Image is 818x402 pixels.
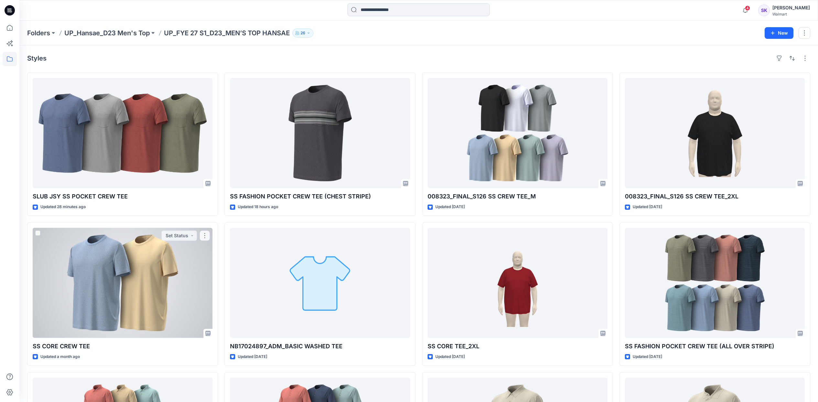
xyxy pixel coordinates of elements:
a: SS CORE TEE_2XL [428,228,607,338]
p: Updated [DATE] [633,353,662,360]
p: SS CORE TEE_2XL [428,342,607,351]
button: 26 [292,28,313,38]
p: Updated [DATE] [238,353,267,360]
p: Updated 18 hours ago [238,204,278,210]
h4: Styles [27,54,47,62]
a: SS FASHION POCKET CREW TEE (CHEST STRIPE) [230,78,410,188]
p: Updated a month ago [40,353,80,360]
a: 008323_FINAL_S126 SS CREW TEE_2XL [625,78,805,188]
div: Walmart [772,12,810,17]
div: [PERSON_NAME] [772,4,810,12]
p: NB17024897_ADM_BASIC WASHED TEE [230,342,410,351]
a: 008323_FINAL_S126 SS CREW TEE_M [428,78,607,188]
a: UP_Hansae_D23 Men's Top [64,28,150,38]
p: Updated [DATE] [435,353,465,360]
a: SLUB JSY SS POCKET CREW TEE [33,78,213,188]
span: 4 [745,6,750,11]
div: SK [758,5,770,16]
a: SS CORE CREW TEE [33,228,213,338]
p: SLUB JSY SS POCKET CREW TEE [33,192,213,201]
p: Updated [DATE] [435,204,465,210]
p: SS FASHION POCKET CREW TEE (CHEST STRIPE) [230,192,410,201]
a: NB17024897_ADM_BASIC WASHED TEE [230,228,410,338]
p: SS FASHION POCKET CREW TEE (ALL OVER STRIPE) [625,342,805,351]
p: Updated 28 minutes ago [40,204,86,210]
p: UP_FYE 27 S1_D23_MEN’S TOP HANSAE [164,28,290,38]
p: 008323_FINAL_S126 SS CREW TEE_2XL [625,192,805,201]
a: Folders [27,28,50,38]
button: New [765,27,793,39]
p: 26 [300,29,305,37]
p: SS CORE CREW TEE [33,342,213,351]
p: 008323_FINAL_S126 SS CREW TEE_M [428,192,607,201]
p: Updated [DATE] [633,204,662,210]
a: SS FASHION POCKET CREW TEE (ALL OVER STRIPE) [625,228,805,338]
